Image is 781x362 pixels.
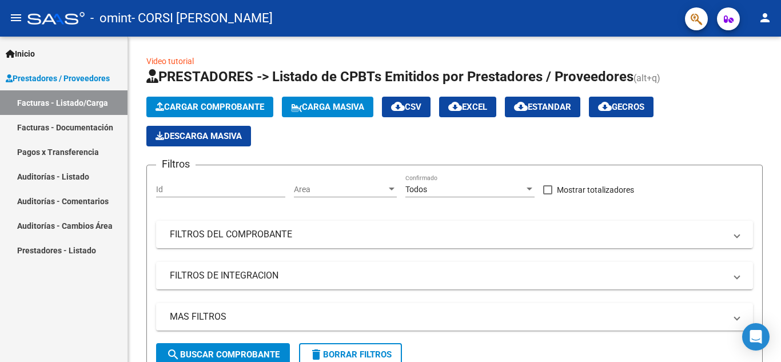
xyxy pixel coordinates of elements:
span: Cargar Comprobante [156,102,264,112]
button: CSV [382,97,431,117]
mat-expansion-panel-header: FILTROS DE INTEGRACION [156,262,753,289]
span: EXCEL [448,102,487,112]
button: Cargar Comprobante [146,97,273,117]
mat-panel-title: FILTROS DEL COMPROBANTE [170,228,726,241]
mat-panel-title: MAS FILTROS [170,311,726,323]
span: Borrar Filtros [309,349,392,360]
a: Video tutorial [146,57,194,66]
mat-icon: cloud_download [514,100,528,113]
button: EXCEL [439,97,496,117]
mat-icon: search [166,348,180,361]
span: Descarga Masiva [156,131,242,141]
span: Area [294,185,386,194]
span: Buscar Comprobante [166,349,280,360]
button: Carga Masiva [282,97,373,117]
span: Estandar [514,102,571,112]
mat-panel-title: FILTROS DE INTEGRACION [170,269,726,282]
mat-icon: delete [309,348,323,361]
mat-expansion-panel-header: FILTROS DEL COMPROBANTE [156,221,753,248]
span: Mostrar totalizadores [557,183,634,197]
mat-icon: person [758,11,772,25]
span: Prestadores / Proveedores [6,72,110,85]
span: Gecros [598,102,644,112]
h3: Filtros [156,156,196,172]
button: Descarga Masiva [146,126,251,146]
app-download-masive: Descarga masiva de comprobantes (adjuntos) [146,126,251,146]
span: Todos [405,185,427,194]
span: (alt+q) [633,73,660,83]
mat-expansion-panel-header: MAS FILTROS [156,303,753,331]
button: Estandar [505,97,580,117]
mat-icon: cloud_download [448,100,462,113]
span: - CORSI [PERSON_NAME] [132,6,273,31]
mat-icon: cloud_download [598,100,612,113]
span: CSV [391,102,421,112]
span: Inicio [6,47,35,60]
mat-icon: menu [9,11,23,25]
mat-icon: cloud_download [391,100,405,113]
span: PRESTADORES -> Listado de CPBTs Emitidos por Prestadores / Proveedores [146,69,633,85]
button: Gecros [589,97,654,117]
div: Open Intercom Messenger [742,323,770,351]
span: Carga Masiva [291,102,364,112]
span: - omint [90,6,132,31]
